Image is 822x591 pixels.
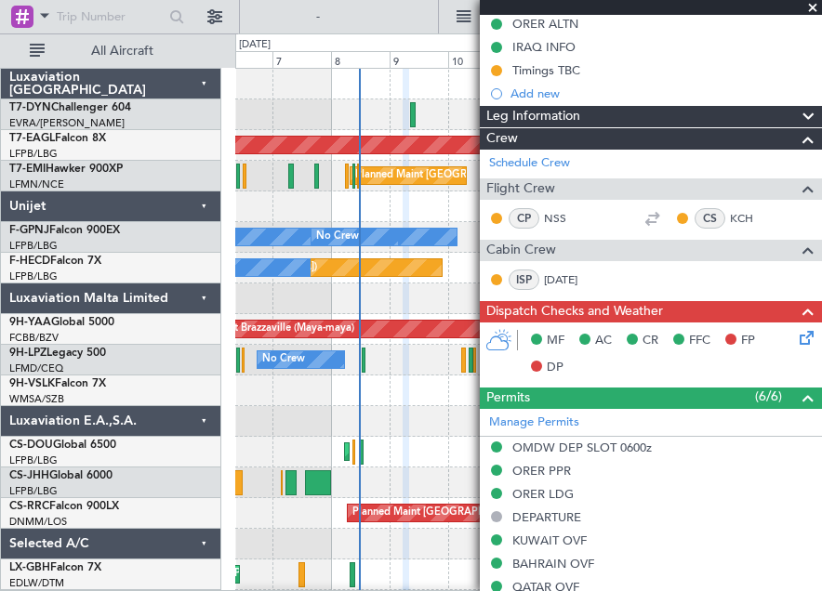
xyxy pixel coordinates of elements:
div: ORER ALTN [512,16,578,32]
div: Planned Maint [GEOGRAPHIC_DATA] [355,162,533,190]
div: BAHRAIN OVF [512,556,594,571]
div: AOG Maint Brazzaville (Maya-maya) [184,315,354,343]
div: OMDW DEP SLOT 0600z [512,440,652,455]
a: T7-DYNChallenger 604 [9,102,131,113]
span: All Aircraft [48,45,196,58]
a: CS-DOUGlobal 6500 [9,440,116,451]
div: 7 [272,51,331,68]
div: Timings TBC [512,62,580,78]
div: 10 [448,51,507,68]
span: MF [547,332,564,350]
a: LFMN/NCE [9,177,64,191]
span: 9H-LPZ [9,348,46,359]
a: LFMD/CEQ [9,361,63,375]
a: 9H-LPZLegacy 500 [9,348,106,359]
a: KCH [730,210,772,227]
div: DEPARTURE [512,509,581,525]
div: CP [509,208,539,229]
div: IRAQ INFO [512,39,576,55]
a: EDLW/DTM [9,576,64,590]
a: WMSA/SZB [9,392,64,406]
span: CS-DOU [9,440,53,451]
a: LFPB/LBG [9,239,58,253]
div: Add new [510,85,813,101]
input: Trip Number [57,3,164,31]
div: 9 [390,51,448,68]
a: LFPB/LBG [9,484,58,498]
a: Manage Permits [489,414,579,432]
span: Permits [486,387,530,409]
span: T7-EAGL [9,133,55,144]
span: T7-DYN [9,102,51,113]
span: Flight Crew [486,178,555,200]
a: [DATE] [544,271,586,288]
span: 9H-VSLK [9,378,55,389]
span: CS-JHH [9,470,49,481]
div: KUWAIT OVF [512,532,587,548]
span: 9H-YAA [9,317,51,328]
a: CS-RRCFalcon 900LX [9,501,119,512]
span: Leg Information [486,106,580,127]
a: CS-JHHGlobal 6000 [9,470,113,481]
span: CR [643,332,658,350]
a: EVRA/[PERSON_NAME] [9,116,125,130]
a: LX-GBHFalcon 7X [9,562,101,573]
span: (6/6) [755,387,782,406]
div: No Crew [262,346,305,374]
span: FFC [689,332,710,350]
a: 9H-YAAGlobal 5000 [9,317,114,328]
div: 6 [214,51,272,68]
div: No Crew [316,223,359,251]
a: Schedule Crew [489,154,570,173]
a: T7-EMIHawker 900XP [9,164,123,175]
a: LFPB/LBG [9,453,58,467]
div: ISP [509,269,539,290]
span: Crew [486,128,518,150]
button: All Aircraft [20,36,202,66]
div: [DATE] [239,37,271,53]
div: ORER LDG [512,486,574,502]
span: Dispatch Checks and Weather [486,301,663,322]
div: CS [695,208,725,229]
a: LFPB/LBG [9,269,58,283]
a: 9H-VSLKFalcon 7X [9,378,106,389]
span: CS-RRC [9,501,49,512]
a: F-HECDFalcon 7X [9,256,101,267]
a: T7-EAGLFalcon 8X [9,133,106,144]
a: LFPB/LBG [9,147,58,161]
span: F-GPNJ [9,225,49,236]
span: FP [741,332,755,350]
a: NSS [544,210,586,227]
div: ORER PPR [512,463,571,479]
a: F-GPNJFalcon 900EX [9,225,120,236]
span: T7-EMI [9,164,46,175]
span: LX-GBH [9,562,50,573]
div: Planned Maint [GEOGRAPHIC_DATA] ([GEOGRAPHIC_DATA]) [352,499,645,527]
a: DNMM/LOS [9,515,67,529]
span: DP [547,359,563,377]
div: 8 [331,51,390,68]
span: F-HECD [9,256,50,267]
span: Cabin Crew [486,240,556,261]
a: FCBB/BZV [9,331,59,345]
span: AC [595,332,612,350]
